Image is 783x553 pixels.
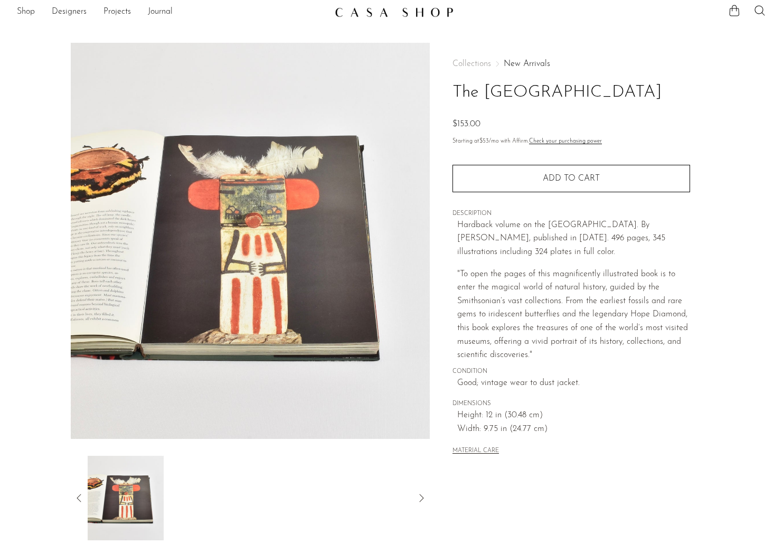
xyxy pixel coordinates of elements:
span: Good; vintage wear to dust jacket. [457,377,690,390]
a: Check your purchasing power - Learn more about Affirm Financing (opens in modal) [529,138,602,144]
span: $53 [479,138,489,144]
img: The National Museum of Natural History [87,456,164,540]
span: DESCRIPTION [452,209,690,219]
button: MATERIAL CARE [452,447,499,455]
span: Width: 9.75 in (24.77 cm) [457,423,690,436]
p: Starting at /mo with Affirm. [452,137,690,146]
span: DIMENSIONS [452,399,690,409]
p: "To open the pages of this magnificently illustrated book is to enter the magical world of natura... [457,268,690,362]
a: New Arrivals [504,60,550,68]
span: $153.00 [452,120,480,128]
h1: The [GEOGRAPHIC_DATA] [452,79,690,106]
nav: Desktop navigation [17,3,326,21]
a: Projects [103,5,131,19]
img: The National Museum of Natural History [71,43,430,439]
a: Shop [17,5,35,19]
p: Hardback volume on the [GEOGRAPHIC_DATA]. By [PERSON_NAME], published in [DATE]. 496 pages, 345 i... [457,219,690,259]
button: Add to cart [452,165,690,192]
span: Add to cart [543,174,600,183]
nav: Breadcrumbs [452,60,690,68]
span: Height: 12 in (30.48 cm) [457,409,690,423]
span: CONDITION [452,367,690,377]
ul: NEW HEADER MENU [17,3,326,21]
a: Designers [52,5,87,19]
span: Collections [452,60,491,68]
a: Journal [148,5,173,19]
